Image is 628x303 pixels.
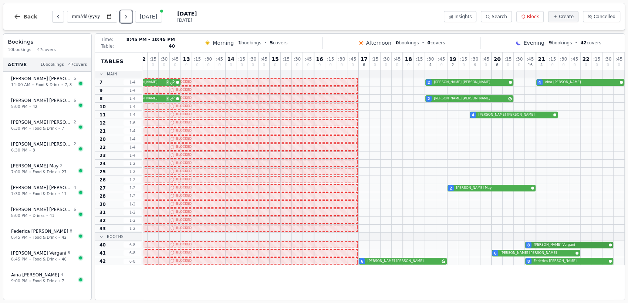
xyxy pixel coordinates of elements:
[124,259,141,264] span: 6 - 8
[163,63,165,67] span: 0
[124,104,141,109] span: 1 - 4
[124,201,141,207] span: 1 - 2
[99,242,106,248] span: 40
[562,63,564,67] span: 0
[99,120,106,126] span: 12
[99,201,106,207] span: 30
[482,57,489,61] span: : 45
[8,38,87,45] h3: Bookings
[318,63,321,67] span: 0
[6,137,88,157] button: [PERSON_NAME] [PERSON_NAME]26:30 PM•8
[194,57,201,61] span: : 15
[11,119,72,125] span: [PERSON_NAME] [PERSON_NAME]
[251,63,254,67] span: 0
[494,251,497,256] span: 6
[124,226,141,231] span: 1 - 2
[240,63,243,67] span: 0
[33,191,57,197] span: Food & Drink
[534,259,607,264] span: Federica [PERSON_NAME]
[527,242,530,248] span: 8
[11,207,72,212] span: [PERSON_NAME] [PERSON_NAME]
[174,63,176,67] span: 0
[99,193,106,199] span: 28
[99,210,106,215] span: 31
[99,128,106,134] span: 21
[394,57,401,61] span: : 45
[264,40,267,46] span: •
[99,79,102,85] span: 7
[33,126,57,131] span: Food & Drink
[183,57,190,62] span: 13
[40,62,64,68] span: 10 bookings
[124,177,141,183] span: 1 - 2
[177,10,197,17] span: [DATE]
[33,278,57,284] span: Food & Drink
[65,82,72,88] span: 7, 8
[101,58,124,65] span: Tables
[124,79,141,85] span: 1 - 4
[527,259,530,264] span: 8
[270,40,287,46] span: covers
[618,63,620,67] span: 0
[504,57,511,61] span: : 15
[99,250,106,256] span: 41
[11,213,27,219] span: 8:00 PM
[124,144,141,150] span: 1 - 4
[61,82,63,88] span: •
[360,57,367,62] span: 17
[74,207,76,213] span: 6
[428,96,430,102] span: 2
[101,37,113,42] span: Time:
[492,14,507,20] span: Search
[418,63,420,67] span: 0
[11,76,72,82] span: [PERSON_NAME] [PERSON_NAME]
[434,96,507,101] span: [PERSON_NAME] [PERSON_NAME]
[367,259,440,264] span: [PERSON_NAME] [PERSON_NAME]
[58,169,60,175] span: •
[516,11,544,22] button: Block
[11,147,27,154] span: 6:30 PM
[361,259,364,264] span: 6
[177,17,197,23] span: [DATE]
[58,235,60,240] span: •
[551,63,553,67] span: 0
[573,63,575,67] span: 0
[305,57,312,61] span: : 45
[449,57,456,62] span: 19
[99,218,106,224] span: 32
[338,57,345,61] span: : 30
[462,63,465,67] span: 0
[169,43,175,49] span: 40
[429,63,431,67] span: 4
[11,256,27,263] span: 8:45 PM
[213,39,234,47] span: Morning
[124,128,141,134] span: 1 - 4
[455,14,472,20] span: Insights
[329,63,331,67] span: 0
[534,242,607,248] span: [PERSON_NAME] Vergani
[340,63,342,67] span: 0
[450,185,452,191] span: 2
[11,169,27,176] span: 7:00 PM
[583,11,620,22] button: Cancelled
[283,57,290,61] span: : 15
[124,112,141,118] span: 1 - 4
[11,126,27,132] span: 6:30 PM
[135,11,162,23] button: [DATE]
[527,14,539,20] span: Block
[124,185,141,191] span: 1 - 2
[99,161,106,167] span: 24
[62,126,64,131] span: 7
[6,181,88,201] button: [PERSON_NAME] [PERSON_NAME]47:30 PM•Food & Drink•11
[549,40,552,45] span: 9
[500,251,574,256] span: [PERSON_NAME] [PERSON_NAME]
[62,169,67,175] span: 27
[484,63,487,67] span: 0
[508,97,512,101] svg: Google booking
[32,82,34,88] span: •
[249,57,256,61] span: : 30
[29,256,31,262] span: •
[99,112,106,118] span: 11
[582,57,589,62] span: 22
[107,234,124,239] span: Booths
